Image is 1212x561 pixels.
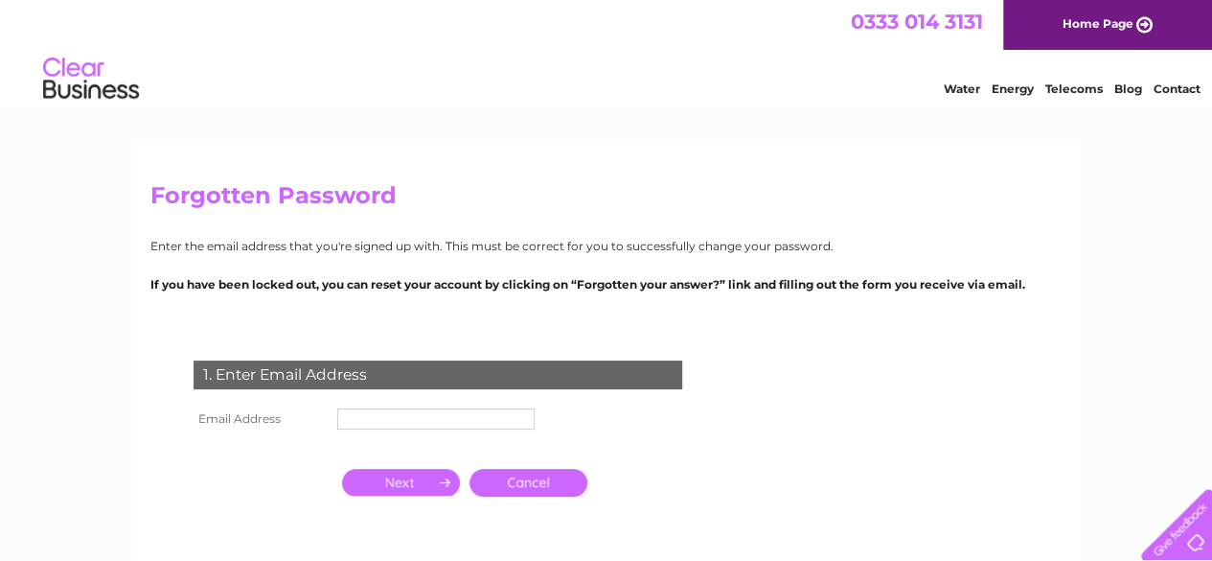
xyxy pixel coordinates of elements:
th: Email Address [189,404,332,434]
h2: Forgotten Password [150,182,1063,219]
a: Water [944,82,980,96]
img: logo.png [42,50,140,108]
a: Telecoms [1045,82,1103,96]
p: If you have been locked out, you can reset your account by clicking on “Forgotten your answer?” l... [150,275,1063,293]
a: Energy [992,82,1034,96]
div: 1. Enter Email Address [194,361,682,389]
a: 0333 014 3131 [851,10,983,34]
p: Enter the email address that you're signed up with. This must be correct for you to successfully ... [150,237,1063,255]
a: Cancel [469,469,587,497]
div: Clear Business is a trading name of Verastar Limited (registered in [GEOGRAPHIC_DATA] No. 3667643... [154,11,1060,93]
a: Blog [1114,82,1142,96]
a: Contact [1154,82,1201,96]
